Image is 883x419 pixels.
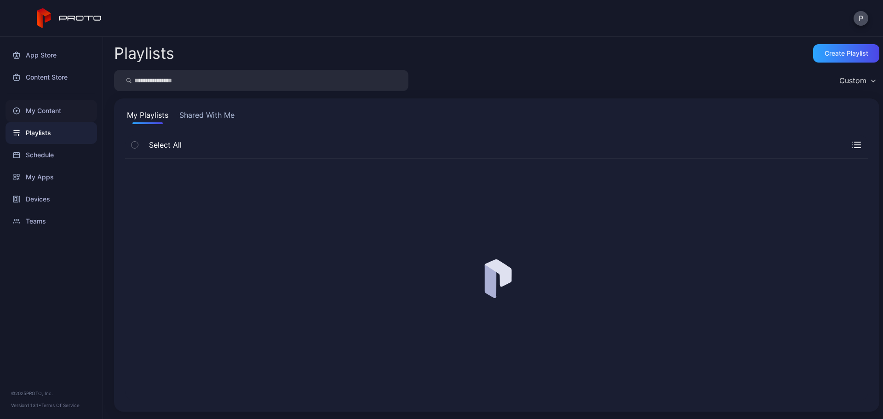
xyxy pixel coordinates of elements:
div: Create Playlist [825,50,868,57]
button: Custom [835,70,879,91]
div: Custom [839,76,866,85]
a: Devices [6,188,97,210]
a: My Content [6,100,97,122]
span: Version 1.13.1 • [11,402,41,408]
a: Teams [6,210,97,232]
div: © 2025 PROTO, Inc. [11,390,92,397]
button: My Playlists [125,109,170,124]
span: Select All [144,139,182,150]
button: P [854,11,868,26]
button: Create Playlist [813,44,879,63]
a: My Apps [6,166,97,188]
a: Schedule [6,144,97,166]
h2: Playlists [114,45,174,62]
a: Terms Of Service [41,402,80,408]
button: Shared With Me [178,109,236,124]
a: App Store [6,44,97,66]
a: Playlists [6,122,97,144]
a: Content Store [6,66,97,88]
